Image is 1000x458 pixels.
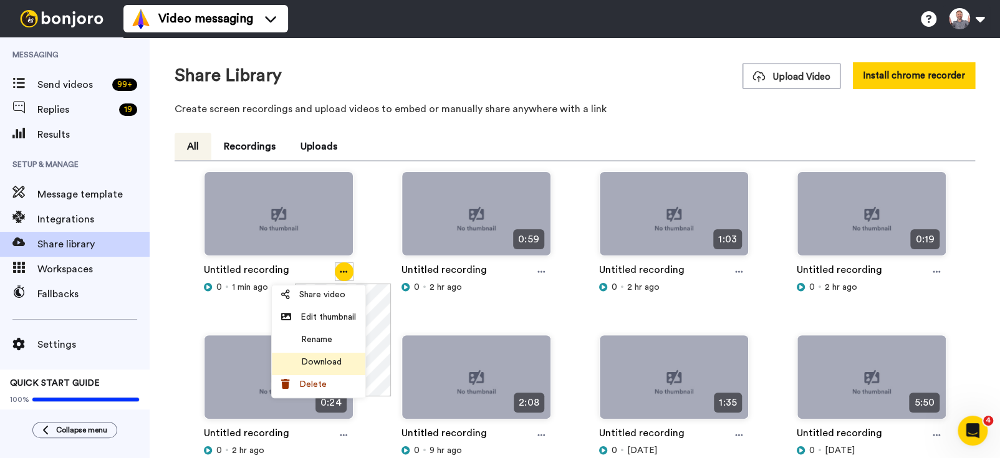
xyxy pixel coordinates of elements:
[37,187,150,202] span: Message template
[301,333,332,346] span: Rename
[909,393,939,413] span: 5:50
[752,70,830,83] span: Upload Video
[983,416,993,426] span: 4
[204,444,353,457] div: 2 hr ago
[299,378,327,391] span: Delete
[401,262,487,281] a: Untitled recording
[112,79,137,91] div: 99 +
[175,66,282,85] h1: Share Library
[211,133,288,160] button: Recordings
[401,281,551,293] div: 2 hr ago
[809,444,815,457] span: 0
[612,281,617,293] span: 0
[910,229,939,249] span: 0:19
[600,172,748,266] img: no-thumbnail.jpg
[797,426,882,444] a: Untitled recording
[216,444,222,457] span: 0
[131,9,151,29] img: vm-color.svg
[204,335,353,429] img: no-thumbnail.jpg
[10,379,100,388] span: QUICK START GUIDE
[401,444,551,457] div: 9 hr ago
[514,393,544,413] span: 2:08
[204,426,289,444] a: Untitled recording
[119,103,137,116] div: 19
[513,229,544,249] span: 0:59
[37,127,150,142] span: Results
[401,426,487,444] a: Untitled recording
[288,133,350,160] button: Uploads
[797,335,946,429] img: no-thumbnail.jpg
[37,212,150,227] span: Integrations
[301,356,342,368] span: Download
[599,426,685,444] a: Untitled recording
[37,337,150,352] span: Settings
[600,335,748,429] img: no-thumbnail.jpg
[853,62,975,89] button: Install chrome recorder
[414,444,420,457] span: 0
[10,394,29,404] span: 100%
[15,10,108,27] img: bj-logo-header-white.svg
[797,281,946,293] div: 2 hr ago
[743,64,840,88] button: Upload Video
[809,281,815,293] span: 0
[612,444,617,457] span: 0
[204,281,353,293] div: 1 min ago
[797,262,882,281] a: Untitled recording
[713,229,741,249] span: 1:03
[32,422,117,438] button: Collapse menu
[402,335,550,429] img: no-thumbnail.jpg
[175,102,975,117] p: Create screen recordings and upload videos to embed or manually share anywhere with a link
[37,262,150,277] span: Workspaces
[175,133,211,160] button: All
[797,172,946,266] img: no-thumbnail.jpg
[158,10,253,27] span: Video messaging
[599,444,749,457] div: [DATE]
[216,281,222,293] span: 0
[299,289,345,301] span: Share video
[414,281,420,293] span: 0
[37,287,150,302] span: Fallbacks
[599,281,749,293] div: 2 hr ago
[797,444,946,457] div: [DATE]
[714,393,741,413] span: 1:35
[599,262,685,281] a: Untitled recording
[315,393,346,413] span: 0:24
[37,237,150,252] span: Share library
[300,311,356,323] span: Edit thumbnail
[204,262,289,281] a: Untitled recording
[37,77,107,92] span: Send videos
[56,425,107,435] span: Collapse menu
[204,172,353,266] img: no-thumbnail.jpg
[37,102,114,117] span: Replies
[402,172,550,266] img: no-thumbnail.jpg
[958,416,988,446] iframe: Intercom live chat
